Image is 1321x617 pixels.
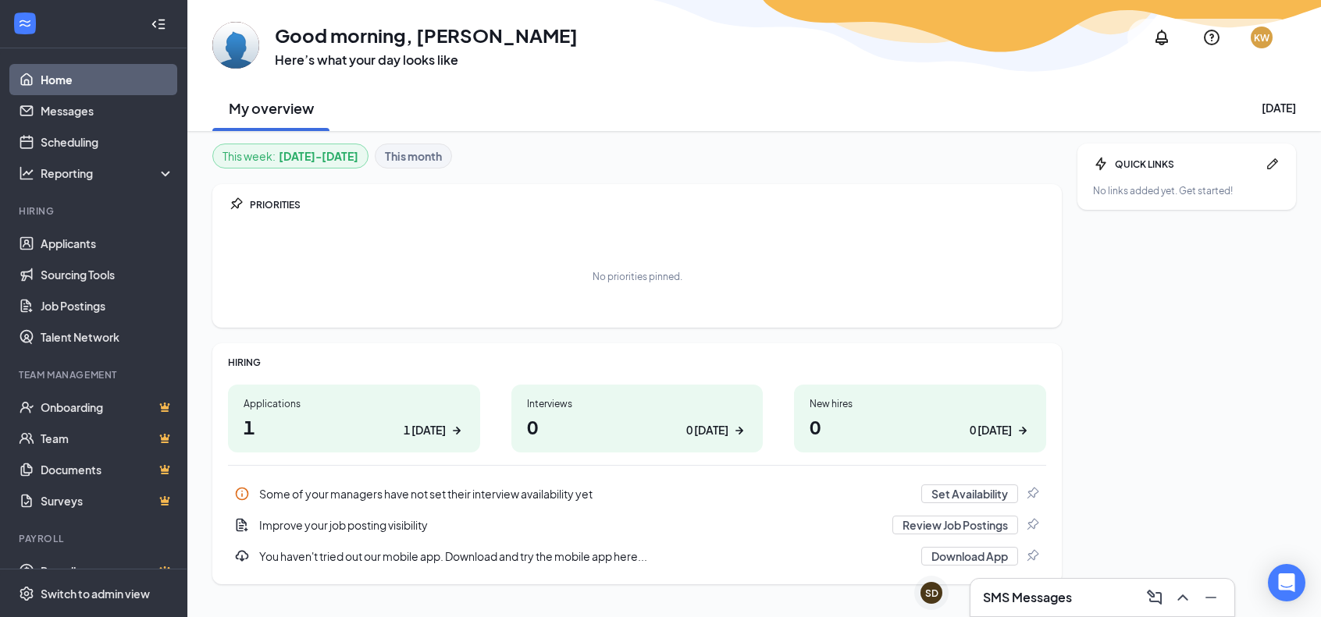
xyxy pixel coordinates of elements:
svg: ArrowRight [449,423,465,438]
svg: Pin [1024,517,1040,533]
div: 0 [DATE] [686,422,728,438]
a: PayrollCrown [41,555,174,587]
h3: Here’s what your day looks like [275,51,578,69]
a: Job Postings [41,290,174,321]
h2: My overview [229,98,314,118]
svg: Pen [1265,156,1280,172]
svg: ComposeMessage [1145,588,1164,607]
a: DocumentsCrown [41,454,174,485]
svg: Analysis [19,165,34,181]
svg: Pin [1024,486,1040,502]
div: SD [925,587,938,600]
div: No links added yet. Get started! [1093,184,1280,197]
svg: ArrowRight [732,423,747,438]
a: DownloadYou haven't tried out our mobile app. Download and try the mobile app here...Download AppPin [228,541,1046,572]
button: ComposeMessage [1141,585,1166,610]
div: You haven't tried out our mobile app. Download and try the mobile app here... [259,548,912,564]
button: Download App [921,547,1018,566]
div: HIRING [228,356,1046,369]
svg: ChevronUp [1173,588,1192,607]
a: InfoSome of your managers have not set their interview availability yetSet AvailabilityPin [228,478,1046,509]
div: 0 [DATE] [970,422,1012,438]
svg: Info [234,486,250,502]
div: Some of your managers have not set their interview availability yet [228,478,1046,509]
a: DocumentAddImprove your job posting visibilityReview Job PostingsPin [228,509,1046,541]
a: OnboardingCrown [41,392,174,423]
a: Applicants [41,228,174,259]
a: SurveysCrown [41,485,174,516]
svg: Settings [19,586,34,601]
img: Kristina Withington [212,22,259,69]
div: Hiring [19,204,171,218]
a: Messages [41,95,174,126]
svg: QuestionInfo [1202,28,1221,47]
div: Team Management [19,368,171,381]
a: Interviews00 [DATE]ArrowRight [511,385,764,452]
div: New hires [810,397,1031,410]
div: KW [1254,31,1269,44]
div: No priorities pinned. [593,270,682,283]
div: Interviews [527,397,748,410]
b: [DATE] - [DATE] [279,147,358,165]
svg: Collapse [151,16,166,32]
a: New hires00 [DATE]ArrowRight [794,385,1046,452]
svg: Minimize [1202,588,1220,607]
div: Open Intercom Messenger [1268,564,1305,601]
svg: Notifications [1152,28,1171,47]
a: Applications11 [DATE]ArrowRight [228,385,480,452]
svg: WorkstreamLogo [17,16,33,31]
svg: Download [234,548,250,564]
button: ChevronUp [1169,585,1194,610]
div: 1 [DATE] [404,422,446,438]
a: Talent Network [41,321,174,353]
svg: Pin [1024,548,1040,564]
a: TeamCrown [41,423,174,454]
div: QUICK LINKS [1115,158,1259,171]
div: You haven't tried out our mobile app. Download and try the mobile app here... [228,541,1046,572]
svg: DocumentAdd [234,517,250,533]
div: This week : [223,147,358,165]
h1: 0 [527,413,748,440]
div: PRIORITIES [250,198,1046,211]
b: This month [385,147,442,165]
div: Improve your job posting visibility [259,517,883,533]
h3: SMS Messages [983,589,1072,606]
h1: 0 [810,413,1031,440]
div: Reporting [41,165,175,181]
a: Sourcing Tools [41,259,174,290]
a: Scheduling [41,126,174,158]
div: Switch to admin view [41,586,150,601]
button: Review Job Postings [892,516,1018,534]
div: Improve your job posting visibility [228,509,1046,541]
button: Set Availability [921,484,1018,503]
svg: ArrowRight [1015,423,1031,438]
svg: Bolt [1093,156,1109,172]
h1: 1 [244,413,465,440]
div: Payroll [19,532,171,545]
h1: Good morning, [PERSON_NAME] [275,22,578,48]
button: Minimize [1197,585,1222,610]
div: Applications [244,397,465,410]
div: [DATE] [1262,100,1296,115]
div: Some of your managers have not set their interview availability yet [259,486,912,502]
a: Home [41,64,174,95]
svg: Pin [228,197,244,212]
